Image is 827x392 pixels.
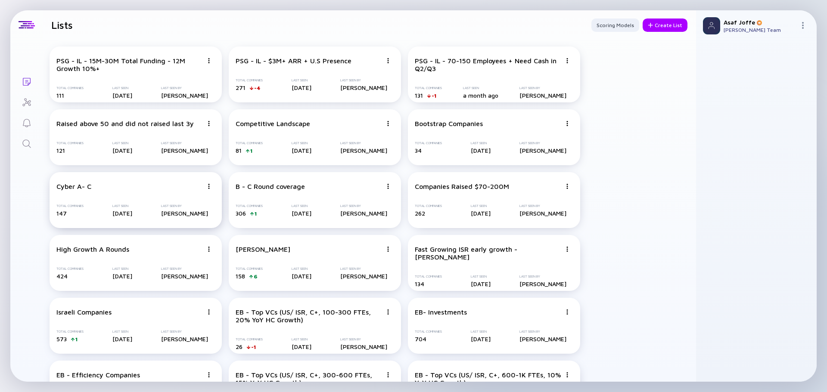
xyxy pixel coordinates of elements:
a: Investor Map [10,91,43,112]
div: [PERSON_NAME] [161,335,208,343]
span: 271 [236,84,246,91]
div: Last Seen By [340,267,387,271]
div: [PERSON_NAME] [519,147,566,154]
span: 262 [415,210,425,217]
div: Last Seen [292,141,311,145]
div: Asaf Joffe [724,19,796,26]
div: Last Seen [292,78,311,82]
div: Total Companies [415,275,442,278]
img: Menu [386,372,391,377]
div: [DATE] [112,272,132,280]
div: Last Seen [292,337,311,341]
div: Total Companies [56,204,84,208]
span: 306 [236,210,246,217]
div: [PERSON_NAME] [161,92,208,99]
img: Menu [206,372,211,377]
div: Last Seen [471,204,491,208]
div: Last Seen By [519,141,566,145]
div: Last Seen By [161,86,208,90]
div: -1 [432,93,436,99]
div: Last Seen By [161,267,208,271]
img: Menu [565,247,570,252]
div: Total Companies [415,86,442,90]
span: 147 [56,210,67,217]
div: Total Companies [56,86,84,90]
div: [DATE] [471,280,491,287]
div: [PERSON_NAME] [519,280,566,287]
div: Last Seen [471,275,491,278]
div: Total Companies [236,337,263,341]
div: [PERSON_NAME] [340,84,387,91]
div: [DATE] [292,147,311,154]
div: Total Companies [56,141,84,145]
img: Menu [206,58,211,63]
div: Last Seen [112,141,132,145]
div: [DATE] [471,147,491,154]
span: 704 [415,335,426,343]
div: PSG - IL - 70-150 Employees + Need Cash in Q2/Q3 [415,57,561,72]
div: [DATE] [112,210,132,217]
div: [PERSON_NAME] [519,335,566,343]
div: [PERSON_NAME] [340,147,387,154]
a: Reminders [10,112,43,133]
span: 424 [56,272,68,280]
div: Last Seen [292,267,311,271]
span: 131 [415,92,423,99]
div: [PERSON_NAME] [519,92,566,99]
img: Menu [206,309,211,315]
div: [DATE] [112,147,132,154]
div: [DATE] [471,210,491,217]
div: 6 [254,273,258,280]
div: Last Seen [112,267,132,271]
div: Fast Growing ISR early growth - [PERSON_NAME] [415,245,561,261]
div: EB- Investments [415,308,467,316]
div: [DATE] [112,335,132,343]
div: Total Companies [236,267,263,271]
div: Cyber A- C [56,182,91,190]
span: 158 [236,272,245,280]
h1: Lists [51,19,73,31]
img: Menu [799,22,806,29]
div: Competitive Landscape [236,120,310,127]
img: Menu [206,121,211,126]
div: Last Seen By [519,86,566,90]
img: Menu [386,247,391,252]
div: a month ago [463,92,498,99]
div: EB - Top VCs (US/ ISR, C+, 300-600 FTEs, 15% YoY HC Growth) [236,371,382,386]
img: Menu [565,372,570,377]
span: 34 [415,147,422,154]
span: 121 [56,147,65,154]
div: [DATE] [112,92,132,99]
div: -1 [251,344,256,350]
img: Menu [565,184,570,189]
div: [PERSON_NAME] [340,343,387,350]
div: Israeli Companies [56,308,112,316]
div: [DATE] [292,343,311,350]
div: Last Seen [112,330,132,333]
div: 1 [75,336,78,343]
img: Menu [386,121,391,126]
div: Last Seen [463,86,498,90]
div: Total Companies [56,330,84,333]
div: Last Seen By [340,141,387,145]
div: Companies Raised $70-200M [415,182,509,190]
img: Profile Picture [703,17,720,34]
div: [PERSON_NAME] [519,210,566,217]
img: Menu [565,309,570,315]
div: High Growth A Rounds [56,245,129,253]
div: Last Seen [292,204,311,208]
img: Menu [565,121,570,126]
div: Last Seen [112,86,132,90]
img: Menu [386,184,391,189]
div: Total Companies [236,204,263,208]
span: 111 [56,92,64,99]
div: Total Companies [236,141,263,145]
div: [PERSON_NAME] [236,245,290,253]
div: B - C Round coverage [236,182,305,190]
div: Last Seen By [161,204,208,208]
a: Search [10,133,43,153]
div: [DATE] [292,272,311,280]
div: Last Seen [471,330,491,333]
div: [DATE] [471,335,491,343]
span: 573 [56,335,67,343]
